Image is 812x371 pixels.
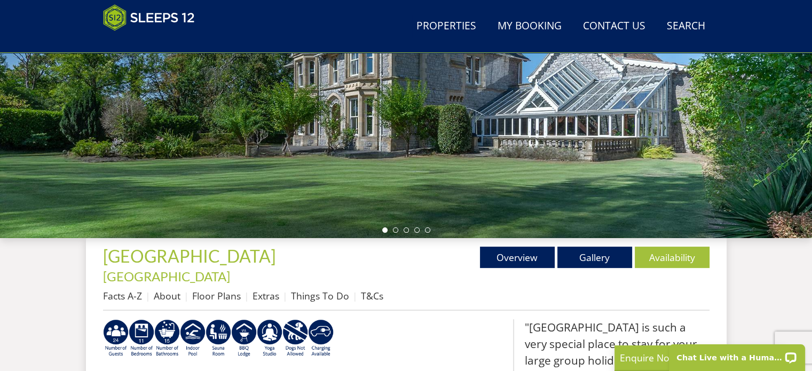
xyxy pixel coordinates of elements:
[103,319,129,358] img: AD_4nXcP0lSAj2RrkCDKBMTdGZQyb5EoaFdlBgAnp9NdA0jwQWQqXlXvBJZTOTp8jWUu-UiW774yhG8GIeRNwkdjUvtBJ9HRX...
[103,246,276,266] span: [GEOGRAPHIC_DATA]
[493,14,566,38] a: My Booking
[180,319,206,358] img: AD_4nXei2dp4L7_L8OvME76Xy1PUX32_NMHbHVSts-g-ZAVb8bILrMcUKZI2vRNdEqfWP017x6NFeUMZMqnp0JYknAB97-jDN...
[291,289,349,302] a: Things To Do
[103,269,230,284] a: [GEOGRAPHIC_DATA]
[579,14,650,38] a: Contact Us
[206,319,231,358] img: AD_4nXdjbGEeivCGLLmyT_JEP7bTfXsjgyLfnLszUAQeQ4RcokDYHVBt5R8-zTDbAVICNoGv1Dwc3nsbUb1qR6CAkrbZUeZBN...
[412,14,480,38] a: Properties
[103,4,195,31] img: Sleeps 12
[103,289,142,302] a: Facts A-Z
[635,247,709,268] a: Availability
[154,319,180,358] img: AD_4nXdgg0c6Dd6x392_yIWaP-3v5tFKEco7vNie24Sn011at1BaNI8IRBOxveTO2ahNI7PHF2Me3ji91R0KlKVl1yjLqVdSt...
[662,337,812,371] iframe: LiveChat chat widget
[231,319,257,358] img: AD_4nXfdu1WaBqbCvRx5dFd3XGC71CFesPHPPZknGuZzXQvBzugmLudJYyY22b9IpSVlKbnRjXo7AJLKEyhYodtd_Fvedgm5q...
[620,351,780,365] p: Enquire Now
[361,289,383,302] a: T&Cs
[257,319,282,358] img: AD_4nXcRV6P30fiR8iraYFozW6le9Vk86fgJjC-9F-1XNA85-Uc4EHnrgk24MqOhLr5sK5I_EAKMwzcAZyN0iVKWc3J2Svvhk...
[253,289,279,302] a: Extras
[663,14,709,38] a: Search
[282,319,308,358] img: AD_4nXc7e7Q8UMyixv7rz6qOvtfOJ-HWxdS5HoMkAakz0LHAlDrv7TQsW7pMSRZyfjfsXCPjAd0FRaH36fYwXYpeivIHiPWTW...
[480,247,555,268] a: Overview
[557,247,632,268] a: Gallery
[103,246,279,266] a: [GEOGRAPHIC_DATA]
[192,289,241,302] a: Floor Plans
[308,319,334,358] img: AD_4nXcnT2OPG21WxYUhsl9q61n1KejP7Pk9ESVM9x9VetD-X_UXXoxAKaMRZGYNcSGiAsmGyKm0QlThER1osyFXNLmuYOVBV...
[154,289,180,302] a: About
[98,37,210,46] iframe: Customer reviews powered by Trustpilot
[129,319,154,358] img: AD_4nXcUjM1WnLzsaFfiW9TMoiqu-Li4Mbh7tQPNLiOJr1v-32nzlqw6C9VhAL0Jhfye3ZR83W5Xs0A91zNVQMMCwO1NDl3vc...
